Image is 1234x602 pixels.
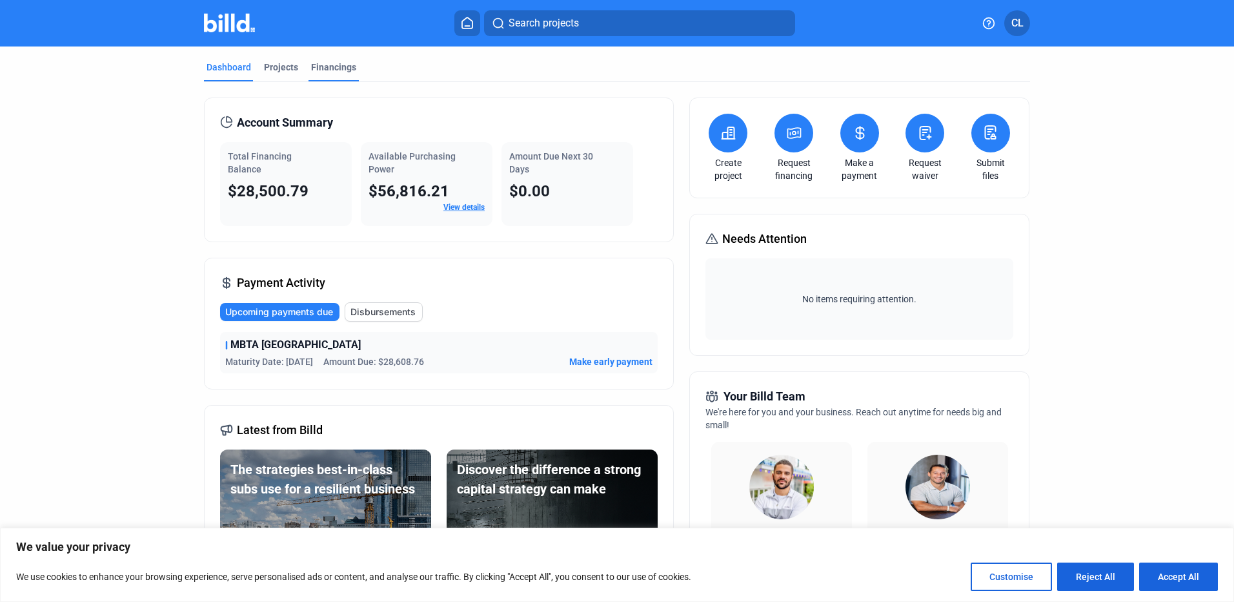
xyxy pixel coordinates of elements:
[350,306,416,318] span: Disbursements
[443,203,485,212] a: View details
[220,303,339,321] button: Upcoming payments due
[711,293,1007,306] span: No items requiring attention.
[230,460,421,499] div: The strategies best-in-class subs use for a resilient business
[16,569,691,585] p: We use cookies to enhance your browsing experience, serve personalised ads or content, and analys...
[484,10,795,36] button: Search projects
[237,114,333,132] span: Account Summary
[722,230,807,248] span: Needs Attention
[228,182,308,200] span: $28,500.79
[723,388,805,406] span: Your Billd Team
[1057,563,1134,591] button: Reject All
[230,337,361,353] span: MBTA [GEOGRAPHIC_DATA]
[905,455,970,519] img: Territory Manager
[749,455,814,519] img: Relationship Manager
[837,156,882,182] a: Make a payment
[509,182,550,200] span: $0.00
[509,16,579,31] span: Search projects
[705,407,1002,430] span: We're here for you and your business. Reach out anytime for needs big and small!
[228,151,292,174] span: Total Financing Balance
[569,355,652,368] button: Make early payment
[207,61,251,74] div: Dashboard
[225,306,333,318] span: Upcoming payments due
[1011,16,1024,31] span: CL
[225,355,313,368] span: Maturity Date: [DATE]
[311,61,356,74] div: Financings
[237,421,323,439] span: Latest from Billd
[705,156,751,182] a: Create project
[1004,10,1030,36] button: CL
[345,302,423,322] button: Disbursements
[369,182,449,200] span: $56,816.21
[16,539,1218,555] p: We value your privacy
[509,151,593,174] span: Amount Due Next 30 Days
[968,156,1013,182] a: Submit files
[457,460,647,499] div: Discover the difference a strong capital strategy can make
[264,61,298,74] div: Projects
[1139,563,1218,591] button: Accept All
[237,274,325,292] span: Payment Activity
[737,526,825,540] span: [PERSON_NAME]
[369,151,456,174] span: Available Purchasing Power
[971,563,1052,591] button: Customise
[902,156,947,182] a: Request waiver
[323,355,424,368] span: Amount Due: $28,608.76
[204,14,255,32] img: Billd Company Logo
[771,156,816,182] a: Request financing
[893,526,982,540] span: [PERSON_NAME]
